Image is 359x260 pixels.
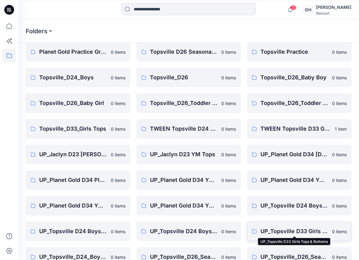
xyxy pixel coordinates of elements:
[111,228,125,235] p: 0 items
[247,93,352,113] a: Topsville_D26_Toddler Girl0 items
[39,201,107,210] p: UP_Planet Gold D34 YA Sweaters
[260,201,328,210] p: UP_Topsville D24 Boys Outerwear
[221,126,236,132] p: 0 items
[316,4,351,11] div: [PERSON_NAME]
[136,42,241,62] a: Topsville D26 Seasonal Baby0 items
[39,150,107,159] p: UP_Jaclyn D23 [PERSON_NAME]
[150,201,218,210] p: UP_Planet Gold D34 YA Tops
[39,99,107,107] p: Topsville_D26_Baby Girl
[332,203,347,209] p: 0 items
[39,73,107,82] p: Topsville_D24_Boys
[302,4,313,15] div: GH
[111,100,125,107] p: 0 items
[26,222,130,241] a: UP_Topsville D24 Boys Sets0 items
[39,176,107,184] p: UP_Planet Gold D34 Plus Tops & Dresses
[260,99,328,107] p: Topsville_D26_Toddler Girl
[26,196,130,215] a: UP_Planet Gold D34 YA Sweaters0 items
[136,119,241,139] a: TWEEN Topsville D24 Boys0 items
[136,93,241,113] a: Topsville_D26_Toddler Boy0 items
[332,228,347,235] p: 0 items
[332,74,347,81] p: 0 items
[26,42,130,62] a: Planet Gold Practice Group0 items
[247,196,352,215] a: UP_Topsville D24 Boys Outerwear0 items
[247,145,352,164] a: UP_Planet Gold D34 [DEMOGRAPHIC_DATA] Plus Bottoms0 items
[247,170,352,190] a: UP_Planet Gold D34 YA Dresses, Sets, and Rompers0 items
[332,100,347,107] p: 0 items
[335,126,347,132] p: 1 item
[150,99,218,107] p: Topsville_D26_Toddler Boy
[221,203,236,209] p: 0 items
[136,170,241,190] a: UP_Planet Gold D34 YA Bottoms0 items
[247,119,352,139] a: TWEEN Topsville D33 Girls1 item
[111,49,125,55] p: 0 items
[260,73,328,82] p: Topsville_D26_Baby Boy
[39,227,107,236] p: UP_Topsville D24 Boys Sets
[332,49,347,55] p: 0 items
[150,73,218,82] p: Topsville_D26
[247,42,352,62] a: Topsville Practice0 items
[290,5,297,10] span: 20
[332,151,347,158] p: 0 items
[260,48,328,56] p: Topsville Practice
[26,145,130,164] a: UP_Jaclyn D23 [PERSON_NAME]0 items
[136,222,241,241] a: UP_Topsville D24 Boys Tops0 items
[111,126,125,132] p: 0 items
[150,176,218,184] p: UP_Planet Gold D34 YA Bottoms
[150,125,218,133] p: TWEEN Topsville D24 Boys
[26,68,130,87] a: Topsville_D24_Boys0 items
[26,119,130,139] a: Topsville_D33_Girls Tops0 items
[260,176,328,184] p: UP_Planet Gold D34 YA Dresses, Sets, and Rompers
[39,125,107,133] p: Topsville_D33_Girls Tops
[136,145,241,164] a: UP_Jaclyn D23 YM Tops0 items
[221,151,236,158] p: 0 items
[136,68,241,87] a: Topsville_D260 items
[111,203,125,209] p: 0 items
[221,228,236,235] p: 0 items
[247,68,352,87] a: Topsville_D26_Baby Boy0 items
[26,93,130,113] a: Topsville_D26_Baby Girl0 items
[26,170,130,190] a: UP_Planet Gold D34 Plus Tops & Dresses0 items
[111,74,125,81] p: 0 items
[221,49,236,55] p: 0 items
[26,27,47,35] a: Folders
[247,222,352,241] a: UP_Topsville D33 Girls Tops & Bottoms0 items
[260,125,331,133] p: TWEEN Topsville D33 Girls
[221,74,236,81] p: 0 items
[136,196,241,215] a: UP_Planet Gold D34 YA Tops0 items
[150,150,218,159] p: UP_Jaclyn D23 YM Tops
[316,11,351,16] div: Walmart
[39,48,107,56] p: Planet Gold Practice Group
[221,177,236,183] p: 0 items
[260,227,328,236] p: UP_Topsville D33 Girls Tops & Bottoms
[260,150,328,159] p: UP_Planet Gold D34 [DEMOGRAPHIC_DATA] Plus Bottoms
[111,151,125,158] p: 0 items
[150,48,218,56] p: Topsville D26 Seasonal Baby
[221,100,236,107] p: 0 items
[111,177,125,183] p: 0 items
[332,177,347,183] p: 0 items
[150,227,218,236] p: UP_Topsville D24 Boys Tops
